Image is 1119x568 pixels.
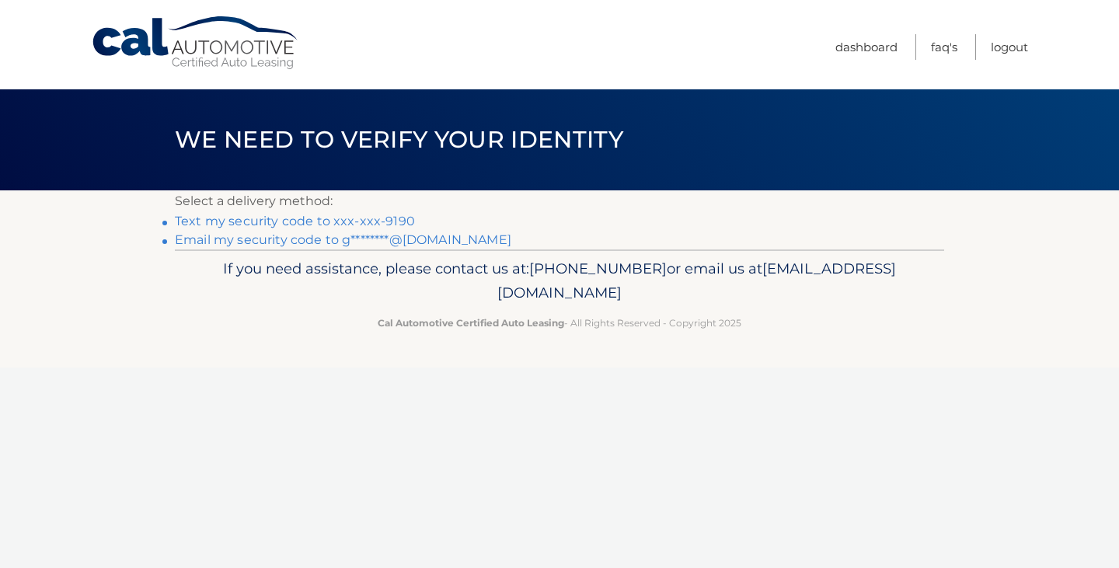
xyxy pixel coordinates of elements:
[835,34,898,60] a: Dashboard
[378,317,564,329] strong: Cal Automotive Certified Auto Leasing
[185,256,934,306] p: If you need assistance, please contact us at: or email us at
[185,315,934,331] p: - All Rights Reserved - Copyright 2025
[529,260,667,277] span: [PHONE_NUMBER]
[91,16,301,71] a: Cal Automotive
[175,232,511,247] a: Email my security code to g********@[DOMAIN_NAME]
[175,190,944,212] p: Select a delivery method:
[931,34,957,60] a: FAQ's
[991,34,1028,60] a: Logout
[175,125,623,154] span: We need to verify your identity
[175,214,415,228] a: Text my security code to xxx-xxx-9190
